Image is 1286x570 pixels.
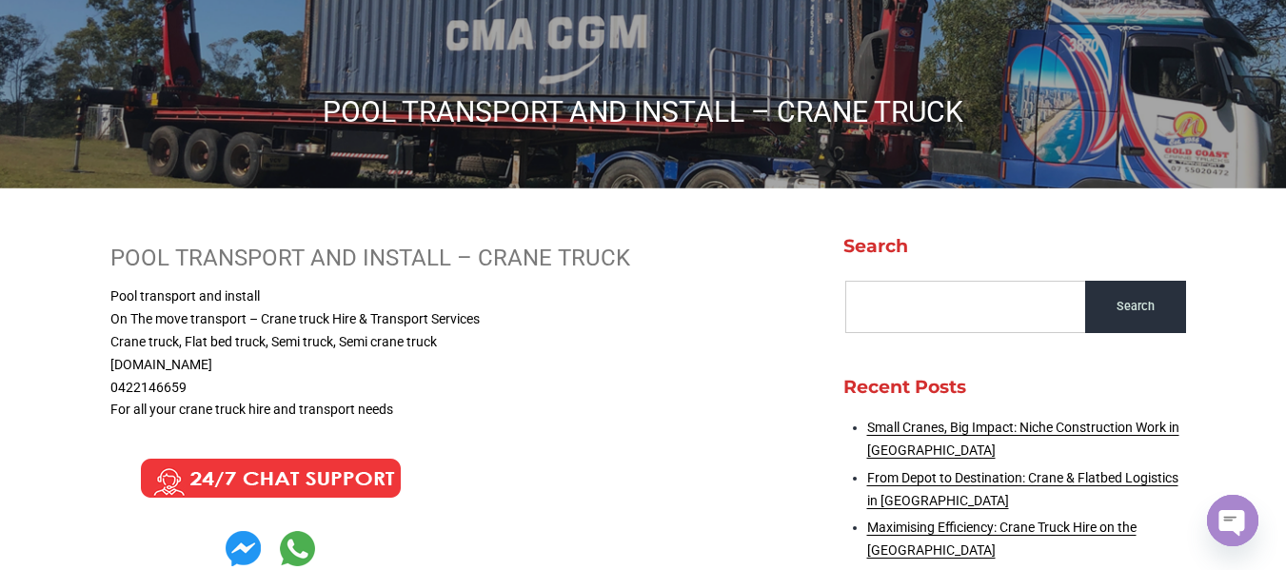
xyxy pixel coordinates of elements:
[110,285,805,422] p: Pool transport and install On The move transport – Crane truck Hire & Transport Services Crane tr...
[226,531,261,566] img: Contact us on Whatsapp
[101,93,1186,130] h1: POOL TRANSPORT AND INSTALL – CRANE TRUCK
[110,245,805,271] h2: POOL TRANSPORT AND INSTALL – CRANE TRUCK
[280,531,315,566] img: Contact us on Whatsapp
[843,376,1186,398] h2: Recent Posts
[867,420,1179,458] a: Small Cranes, Big Impact: Niche Construction Work in [GEOGRAPHIC_DATA]
[128,455,414,502] img: Call us Anytime
[867,520,1137,558] a: Maximising Efficiency: Crane Truck Hire on the [GEOGRAPHIC_DATA]
[867,470,1178,508] a: From Depot to Destination: Crane & Flatbed Logistics in [GEOGRAPHIC_DATA]
[843,235,1186,257] h2: Search
[1085,281,1186,333] input: Search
